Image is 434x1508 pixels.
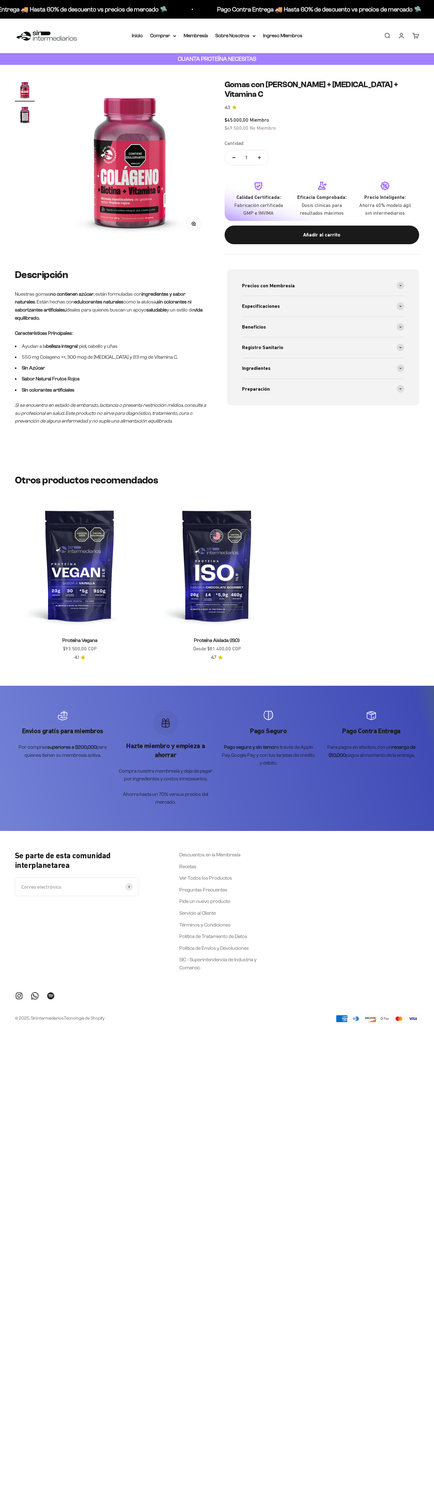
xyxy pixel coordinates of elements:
[179,886,227,894] a: Preguntas Frecuentes
[15,80,35,100] img: Gomas con Colageno + Biotina + Vitamina C
[47,992,55,1000] a: Síguenos en Spotify
[146,307,167,312] strong: saludable
[47,744,97,750] strong: superiores a $200,000
[22,365,45,370] strong: Sin Azúcar
[50,291,94,297] strong: no contienen azúcar
[242,302,280,310] span: Especificaciones
[194,638,240,643] a: Proteína Aislada (ISO)
[118,790,213,806] p: Ahorra hasta un 70% versus precios del mercado.
[224,744,276,750] strong: Pago seguro y sin temor
[179,909,216,917] a: Servicio al Cliente
[15,1015,105,1022] p: © 2025, SinIntermediarios.
[118,711,213,806] div: Artículo 2 de 4
[215,32,256,40] summary: Sobre Nosotros
[225,150,243,165] button: Reducir cantidad
[225,226,419,244] button: Añadir al carrito
[221,711,316,767] div: Artículo 3 de 4
[242,364,271,372] span: Ingredientes
[193,645,241,653] sale-price: Desde $81.400,00 COP
[15,290,207,322] p: Nuestras gomas , están formuladas con . Están hechas con como la alulosa, Ideales para quienes bu...
[74,654,85,661] a: 4.14.1 de 5.0 estrellas
[118,742,213,759] p: Hazte miembro y empieza a ahorrar
[179,863,196,871] a: Recetas
[150,32,176,40] summary: Comprar
[242,385,270,393] span: Preparación
[324,727,419,736] p: Pago Contra Entrega
[250,125,276,131] span: No Miembro
[295,201,348,217] p: Dosis clínicas para resultados máximos
[250,150,268,165] button: Aumentar cantidad
[236,194,281,200] strong: Calidad Certificada:
[15,105,35,126] button: Ir al artículo 2
[62,638,97,643] a: Proteína Vegana
[15,475,158,486] split-lines: Otros productos recomendados
[22,387,74,393] strong: Sin colorantes artificiales
[250,117,269,123] span: Miembro
[242,323,266,331] span: Beneficios
[179,944,249,952] a: Política de Envíos y Devoluciones
[184,33,208,38] a: Membresía
[31,992,39,1000] a: Síguenos en WhatsApp
[211,654,223,661] a: 4.74.7 de 5.0 estrellas
[242,282,295,290] span: Precios con Membresía
[15,353,207,361] li: 550 mg Colageno ++, 300 mcg de [MEDICAL_DATA] y 83 mg de Vitamina C.
[178,56,256,62] strong: CUANTA PROTEÍNA NECESITAS
[225,104,419,111] a: 4.34.3 de 5.0 estrellas
[232,201,285,217] p: Fabricación certificada GMP e INVIMA
[15,992,23,1000] a: Síguenos en Instagram
[225,139,244,147] label: Cantidad:
[364,194,406,200] strong: Precio Inteligente:
[15,330,72,336] strong: Características Principales:
[242,379,405,399] summary: Preparación
[64,1016,105,1021] a: Tecnología de Shopify
[15,269,207,280] h2: Descripción
[242,317,405,337] summary: Beneficios
[225,117,248,123] span: $45.000,00
[179,932,247,940] a: Política de Tratamiento de Datos
[15,743,110,759] p: Por compras para quienes tienen su membresía activa.
[221,727,316,736] p: Pago Seguro
[132,33,143,38] a: Inicio
[15,105,35,124] img: Gomas con Colageno + Biotina + Vitamina C
[324,743,419,759] p: Para pagos en efectivo, con un pagos al momento de la entrega.
[15,402,206,424] em: Si se encuentra en estado de embarazo, lactancia o presenta restricción médica, consulte a su pro...
[242,358,405,379] summary: Ingredientes
[225,104,230,111] span: 4.3
[263,33,302,38] a: Ingreso Miembros
[242,296,405,316] summary: Especificaciones
[211,654,216,661] span: 4.7
[242,337,405,358] summary: Registro Sanitario
[63,645,97,653] sale-price: $93.500,00 COP
[358,201,412,217] p: Ahorra 40% modelo ágil sin intermediarios
[179,851,240,859] a: Descuentos en la Membresía
[242,276,405,296] summary: Precios con Membresía
[15,711,110,759] div: Artículo 1 de 4
[329,744,416,758] strong: recargo de $10,000
[50,80,210,240] img: Gomas con Colageno + Biotina + Vitamina C
[179,874,232,882] a: Ver Todos los Productos
[217,4,422,14] p: Pago Contra Entrega 🚚 Hasta 60% de descuento vs precios de mercado 🛸
[15,80,35,101] button: Ir al artículo 1
[15,307,203,321] strong: vida equilibrado.
[324,711,419,759] div: Artículo 4 de 4
[74,299,123,304] strong: edulcorantes naturales
[179,897,230,905] a: Pide un nuevo producto
[15,851,150,870] p: Se parte de esta comunidad interplanetarea
[221,743,316,767] p: a través de Apple Pay, Google Pay y con tus tarjetas de crédito y débito.
[179,956,257,972] a: SIC - Superintendencia de Industria y Comercio
[15,342,207,350] li: Ayudan a la : piel, cabello y uñas
[179,921,230,929] a: Términos y Condiciones
[46,343,78,349] strong: belleza integral
[15,727,110,736] p: Envios gratís para miembros
[22,376,80,381] strong: Sabor Natural Frutos Rojos
[118,767,213,783] p: Compra nuestra membresía y deja de pagar por ingredientes y costos innecesarios.
[225,125,248,131] span: $49.500,00
[225,80,419,99] h1: Gomas con [PERSON_NAME] + [MEDICAL_DATA] + Vitamina C
[74,654,79,661] span: 4.1
[237,231,407,239] div: Añadir al carrito
[242,343,283,352] span: Registro Sanitario
[297,194,347,200] strong: Eficacia Comprobada:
